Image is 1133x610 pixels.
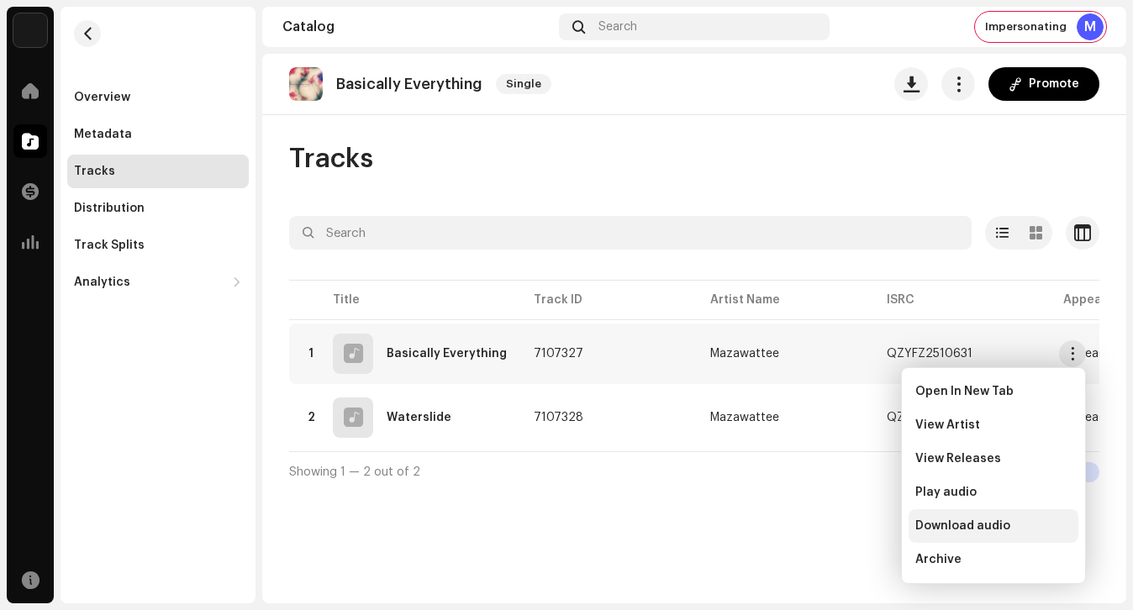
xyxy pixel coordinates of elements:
div: 1 release [1063,412,1111,423]
span: View Releases [915,452,1001,465]
span: Showing 1 — 2 out of 2 [289,466,420,478]
div: Metadata [74,128,132,141]
button: Promote [988,67,1099,101]
span: Impersonating [985,20,1067,34]
span: Archive [915,553,962,566]
div: 1 release [1063,348,1111,360]
span: Promote [1029,67,1079,101]
div: Analytics [74,276,130,289]
div: Catalog [282,20,552,34]
div: Track Splits [74,239,145,252]
re-m-nav-item: Distribution [67,192,249,225]
span: View Artist [915,418,980,432]
span: 7107327 [534,348,583,360]
div: Mazawattee [710,348,779,360]
input: Search [289,216,972,250]
re-m-nav-item: Overview [67,81,249,114]
span: Play audio [915,486,977,499]
span: Open In New Tab [915,385,1014,398]
div: QZYFZ2510631 [887,348,972,360]
span: Mazawattee [710,348,860,360]
img: 34f81ff7-2202-4073-8c5d-62963ce809f3 [13,13,47,47]
span: 7107328 [534,412,583,423]
div: Overview [74,91,130,104]
p: Basically Everything [336,76,482,93]
re-m-nav-item: Track Splits [67,229,249,262]
re-m-nav-dropdown: Analytics [67,266,249,299]
span: Download audio [915,519,1010,533]
re-m-nav-item: Tracks [67,155,249,188]
div: Waterslide [387,412,451,423]
div: Tracks [74,165,115,178]
span: Mazawattee [710,412,860,423]
span: Single [496,74,551,94]
span: Tracks [289,142,373,176]
img: 7e731974-72d8-4ecf-88e6-b60b86cad594 [289,67,323,101]
div: Basically Everything [387,348,507,360]
div: Distribution [74,202,145,215]
div: QZYFZ2502967 [887,412,978,423]
span: Search [598,20,637,34]
re-m-nav-item: Metadata [67,118,249,151]
div: M [1077,13,1104,40]
div: Mazawattee [710,412,779,423]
